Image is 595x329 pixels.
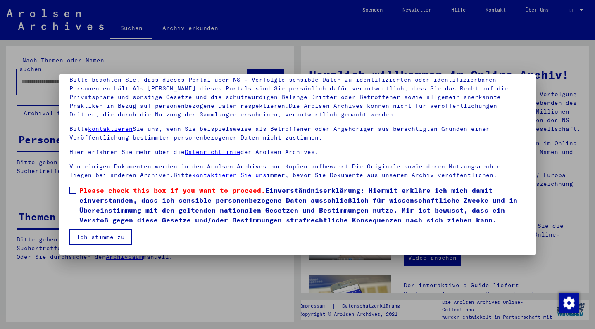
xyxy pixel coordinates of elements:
[185,148,240,156] a: Datenrichtlinie
[69,229,132,245] button: Ich stimme zu
[192,171,267,179] a: kontaktieren Sie uns
[69,76,526,119] p: Bitte beachten Sie, dass dieses Portal über NS - Verfolgte sensible Daten zu identifizierten oder...
[559,293,579,313] img: Zustimmung ändern
[69,162,526,180] p: Von einigen Dokumenten werden in den Arolsen Archives nur Kopien aufbewahrt.Die Originale sowie d...
[79,186,265,194] span: Please check this box if you want to proceed.
[79,185,526,225] span: Einverständniserklärung: Hiermit erkläre ich mich damit einverstanden, dass ich sensible personen...
[69,125,526,142] p: Bitte Sie uns, wenn Sie beispielsweise als Betroffener oder Angehöriger aus berechtigten Gründen ...
[88,125,133,133] a: kontaktieren
[69,148,526,156] p: Hier erfahren Sie mehr über die der Arolsen Archives.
